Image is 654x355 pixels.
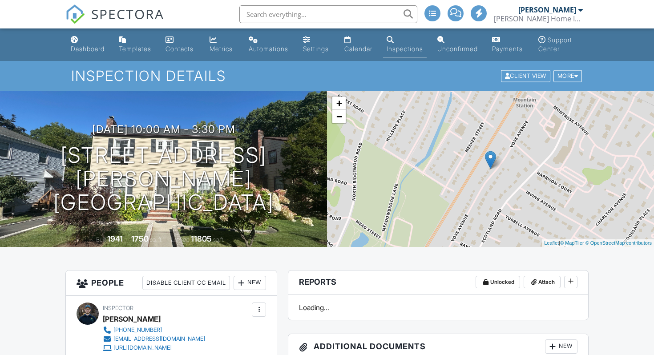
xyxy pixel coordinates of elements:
a: © MapTiler [560,240,584,246]
a: Inspections [383,32,427,57]
a: Payments [488,32,528,57]
a: Unconfirmed [434,32,481,57]
div: Client View [501,70,550,82]
div: Unconfirmed [437,45,478,52]
span: sq. ft. [150,236,162,243]
a: Support Center [535,32,587,57]
div: New [234,276,266,290]
div: Rooney Home Inspections [494,14,583,23]
span: Lot Size [171,236,190,243]
span: sq.ft. [213,236,224,243]
a: Dashboard [67,32,108,57]
h3: [DATE] 10:00 am - 3:30 pm [92,123,235,135]
div: Inspections [387,45,423,52]
div: Automations [249,45,288,52]
a: Contacts [162,32,199,57]
div: [PERSON_NAME] [518,5,576,14]
h1: Inspection Details [71,68,583,84]
a: Leaflet [544,240,559,246]
span: Inspector [103,305,133,311]
a: Client View [500,72,553,79]
img: The Best Home Inspection Software - Spectora [65,4,85,24]
div: New [545,339,577,354]
div: Templates [119,45,151,52]
a: [EMAIL_ADDRESS][DOMAIN_NAME] [103,335,205,343]
a: © OpenStreetMap contributors [585,240,652,246]
div: [PERSON_NAME] [103,312,161,326]
div: 11805 [191,234,212,243]
a: Metrics [206,32,238,57]
div: Metrics [210,45,233,52]
a: Zoom out [332,110,346,123]
span: SPECTORA [91,4,164,23]
span: Built [96,236,106,243]
div: | [542,239,654,247]
div: Support Center [538,36,572,52]
div: [EMAIL_ADDRESS][DOMAIN_NAME] [113,335,205,343]
h1: [STREET_ADDRESS][PERSON_NAME] [GEOGRAPHIC_DATA] [14,144,313,214]
div: 1750 [131,234,149,243]
a: Automations (Advanced) [245,32,292,57]
a: Settings [299,32,334,57]
div: [PHONE_NUMBER] [113,327,162,334]
a: SPECTORA [65,12,164,31]
div: Disable Client CC Email [142,276,230,290]
div: More [553,70,582,82]
a: Templates [115,32,155,57]
div: Dashboard [71,45,105,52]
div: Payments [492,45,523,52]
a: [PHONE_NUMBER] [103,326,205,335]
div: Contacts [166,45,194,52]
input: Search everything... [239,5,417,23]
div: Calendar [344,45,372,52]
div: [URL][DOMAIN_NAME] [113,344,172,351]
a: Calendar [341,32,376,57]
a: [URL][DOMAIN_NAME] [103,343,205,352]
a: Zoom in [332,97,346,110]
div: 1941 [107,234,123,243]
h3: People [66,270,277,296]
div: Settings [303,45,329,52]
